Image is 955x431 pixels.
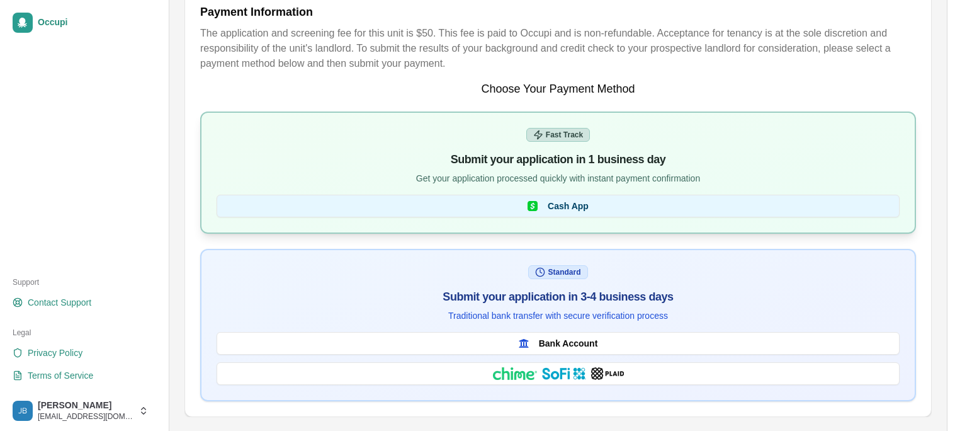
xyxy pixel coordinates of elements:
[493,367,537,380] img: Chime logo
[217,332,900,355] button: Bank Account
[217,151,900,168] div: Submit your application in 1 business day
[8,396,154,426] button: Justin Bush[PERSON_NAME][EMAIL_ADDRESS][DOMAIN_NAME]
[28,369,93,382] span: Terms of Service
[8,272,154,292] div: Support
[217,195,900,217] button: Cash App
[8,365,154,386] a: Terms of Service
[8,8,154,38] a: Occupi
[8,343,154,363] a: Privacy Policy
[217,309,900,322] div: Traditional bank transfer with secure verification process
[217,288,900,306] div: Submit your application in 3-4 business days
[548,267,580,277] span: Standard
[591,367,624,380] img: Plaid logo
[217,172,900,185] div: Get your application processed quickly with instant payment confirmation
[28,347,82,359] span: Privacy Policy
[13,401,33,421] img: Justin Bush
[548,200,589,212] span: Cash App
[217,362,900,385] button: Bank via Plaid
[8,323,154,343] div: Legal
[539,337,598,350] span: Bank Account
[542,367,586,380] img: SoFi logo
[8,292,154,313] a: Contact Support
[38,411,133,422] span: [EMAIL_ADDRESS][DOMAIN_NAME]
[200,26,916,71] p: The application and screening fee for this unit is $ 50 . This fee is paid to Occupi and is non-r...
[200,81,916,96] h2: Choose Your Payment Method
[546,130,583,140] span: Fast Track
[38,17,149,28] span: Occupi
[28,296,91,309] span: Contact Support
[38,400,133,411] span: [PERSON_NAME]
[200,3,916,21] h3: Payment Information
